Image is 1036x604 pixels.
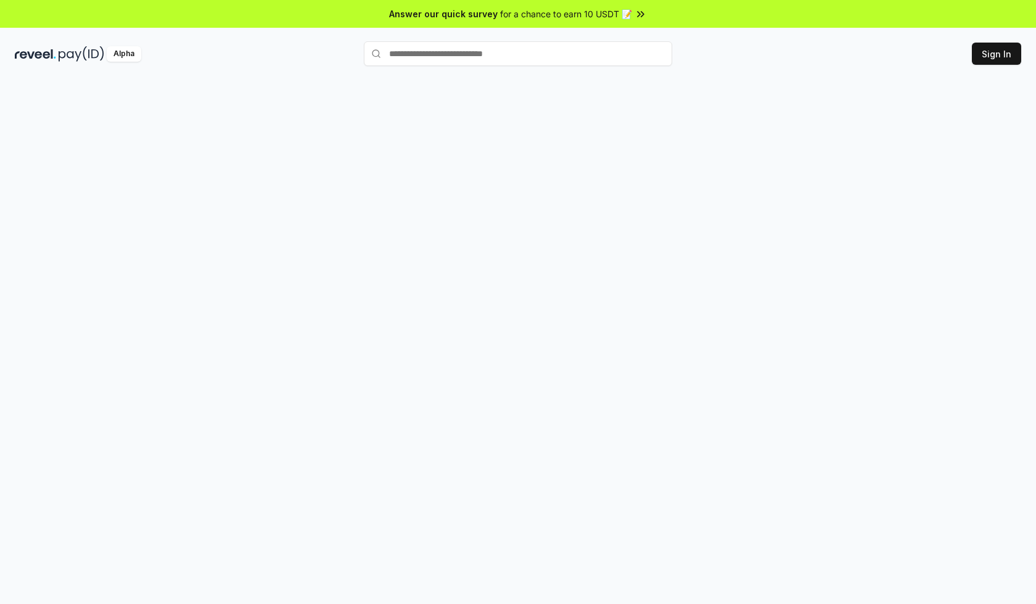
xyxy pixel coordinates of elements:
[389,7,498,20] span: Answer our quick survey
[500,7,632,20] span: for a chance to earn 10 USDT 📝
[59,46,104,62] img: pay_id
[15,46,56,62] img: reveel_dark
[107,46,141,62] div: Alpha
[972,43,1021,65] button: Sign In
